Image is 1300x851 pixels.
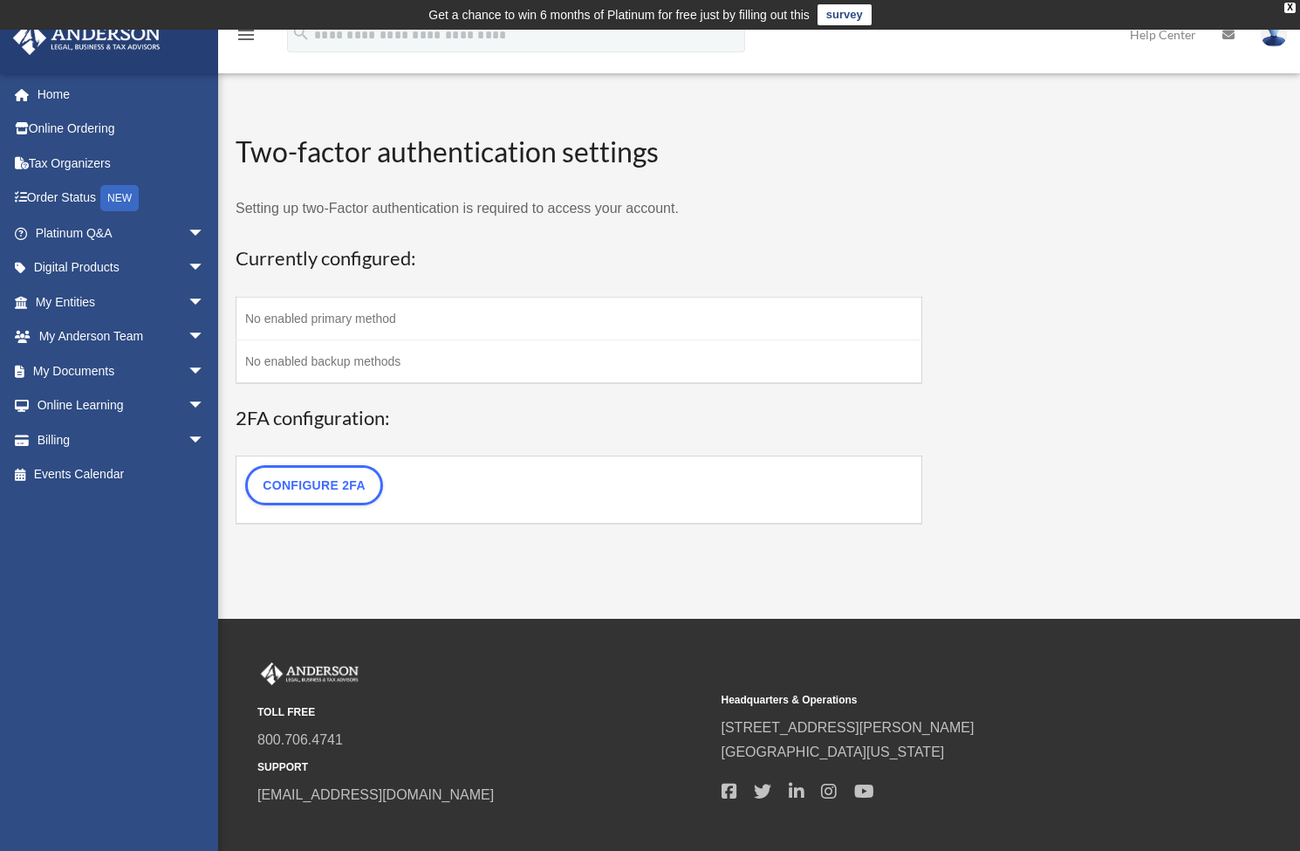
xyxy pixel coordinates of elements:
span: arrow_drop_down [188,353,222,389]
span: arrow_drop_down [188,216,222,251]
a: My Entitiesarrow_drop_down [12,285,231,319]
a: Events Calendar [12,457,231,492]
small: Headquarters & Operations [722,691,1173,710]
div: Get a chance to win 6 months of Platinum for free just by filling out this [428,4,810,25]
a: [STREET_ADDRESS][PERSON_NAME] [722,720,975,735]
i: search [291,24,311,43]
a: Configure 2FA [245,465,383,505]
a: [GEOGRAPHIC_DATA][US_STATE] [722,745,945,759]
i: menu [236,24,257,45]
a: Billingarrow_drop_down [12,422,231,457]
small: SUPPORT [257,758,709,777]
p: Setting up two-Factor authentication is required to access your account. [236,196,922,221]
img: User Pic [1261,22,1287,47]
h3: 2FA configuration: [236,405,922,432]
div: close [1284,3,1296,13]
a: My Anderson Teamarrow_drop_down [12,319,231,354]
a: Digital Productsarrow_drop_down [12,250,231,285]
a: My Documentsarrow_drop_down [12,353,231,388]
span: arrow_drop_down [188,319,222,355]
div: NEW [100,185,139,211]
h2: Two-factor authentication settings [236,133,922,172]
span: arrow_drop_down [188,250,222,286]
span: arrow_drop_down [188,388,222,424]
img: Anderson Advisors Platinum Portal [257,662,362,685]
a: [EMAIL_ADDRESS][DOMAIN_NAME] [257,787,494,802]
td: No enabled primary method [236,297,922,340]
span: arrow_drop_down [188,422,222,458]
a: Online Ordering [12,112,231,147]
a: Online Learningarrow_drop_down [12,388,231,423]
img: Anderson Advisors Platinum Portal [8,21,166,55]
a: menu [236,31,257,45]
a: survey [818,4,872,25]
a: 800.706.4741 [257,732,343,747]
td: No enabled backup methods [236,340,922,383]
a: Tax Organizers [12,146,231,181]
a: Order StatusNEW [12,181,231,216]
a: Platinum Q&Aarrow_drop_down [12,216,231,250]
span: arrow_drop_down [188,285,222,320]
h3: Currently configured: [236,245,922,272]
small: TOLL FREE [257,703,709,722]
a: Home [12,77,231,112]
